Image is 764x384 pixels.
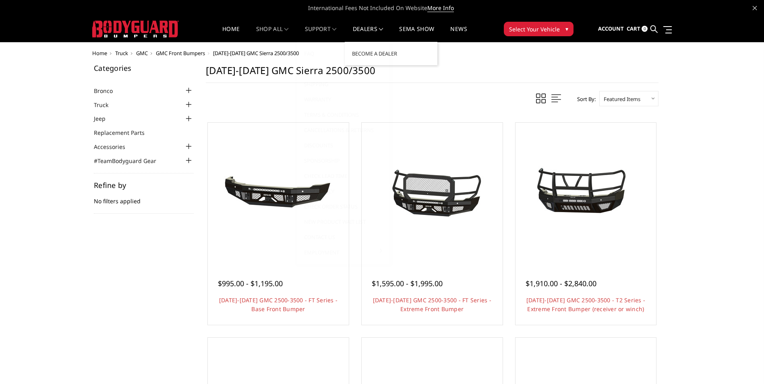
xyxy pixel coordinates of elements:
a: Discounts [300,138,386,153]
span: Account [598,25,624,32]
a: Employment [300,245,386,260]
a: Install Instructions [300,61,386,76]
a: SEMA Show [399,26,434,42]
a: Sponsorship [300,153,386,168]
span: Select Your Vehicle [509,25,560,33]
a: Support [305,26,337,42]
a: FAQ [300,46,386,61]
a: Cart 0 [627,18,648,40]
a: Warranty [300,92,386,107]
img: BODYGUARD BUMPERS [92,21,179,37]
a: Cancellations & Returns [300,122,386,138]
a: #TeamBodyguard Gear [94,157,166,165]
a: Check Order Status [300,199,386,214]
span: $995.00 - $1,195.00 [218,279,283,288]
a: Bronco [94,87,123,95]
a: shop all [256,26,289,42]
a: [DATE]-[DATE] GMC 2500-3500 - FT Series - Extreme Front Bumper [373,296,491,313]
a: 2024-2025 GMC 2500-3500 - FT Series - Base Front Bumper 2024-2025 GMC 2500-3500 - FT Series - Bas... [210,125,347,262]
button: Select Your Vehicle [504,22,574,36]
a: More Info [427,4,454,12]
span: $1,595.00 - $1,995.00 [372,279,443,288]
a: New Product Wait List [300,214,386,229]
label: Sort By: [573,93,596,105]
a: [DATE]-[DATE] GMC 2500-3500 - FT Series - Base Front Bumper [219,296,337,313]
a: Accessories [94,142,135,151]
div: No filters applied [94,182,194,214]
a: Truck [115,50,128,57]
a: Account [598,18,624,40]
a: Check Lead Time [300,168,386,184]
a: [DATE]-[DATE] GMC 2500-3500 - T2 Series - Extreme Front Bumper (receiver or winch) [526,296,645,313]
a: GMC [136,50,148,57]
a: Jeep [94,114,116,123]
h5: Refine by [94,182,194,189]
h1: [DATE]-[DATE] GMC Sierra 2500/3500 [206,64,658,83]
a: 2024-2025 GMC 2500-3500 - T2 Series - Extreme Front Bumper (receiver or winch) 2024-2025 GMC 2500... [518,125,654,262]
a: MAP Policy [300,184,386,199]
a: Contact Us [300,229,386,245]
a: Dealers [353,26,383,42]
span: ▾ [565,25,568,33]
a: Shipping [300,76,386,92]
a: 2024-2025 GMC 2500-3500 - FT Series - Extreme Front Bumper 2024-2025 GMC 2500-3500 - FT Series - ... [364,125,501,262]
a: Home [222,26,240,42]
a: Truck [94,101,118,109]
a: Terms & Conditions [300,107,386,122]
a: Replacement Parts [94,128,155,137]
a: Become a Dealer [348,46,434,61]
a: Home [92,50,107,57]
span: 0 [642,26,648,32]
span: Cart [627,25,640,32]
h5: Categories [94,64,194,72]
a: GMC Front Bumpers [156,50,205,57]
span: $1,910.00 - $2,840.00 [526,279,596,288]
span: [DATE]-[DATE] GMC Sierra 2500/3500 [213,50,299,57]
a: News [450,26,467,42]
